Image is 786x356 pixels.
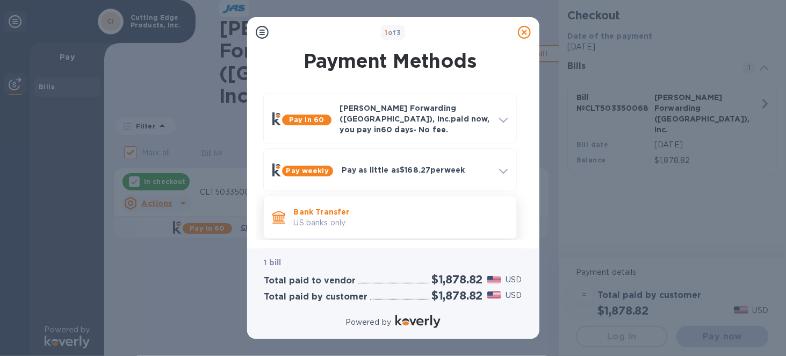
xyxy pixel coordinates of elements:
[342,165,491,175] p: Pay as little as $168.27 per week
[294,207,508,217] p: Bank Transfer
[264,258,282,267] b: 1 bill
[487,291,502,299] img: USD
[286,167,329,175] b: Pay weekly
[487,276,502,283] img: USD
[261,49,519,72] h1: Payment Methods
[345,317,391,328] p: Powered by
[431,273,482,286] h2: $1,878.82
[431,289,482,302] h2: $1,878.82
[395,315,441,328] img: Logo
[385,29,388,37] span: 1
[506,274,522,286] p: USD
[264,292,368,302] h3: Total paid by customer
[340,103,491,135] p: [PERSON_NAME] Forwarding ([GEOGRAPHIC_DATA]), Inc. paid now, you pay in 60 days - No fee.
[385,29,401,37] b: of 3
[264,276,356,286] h3: Total paid to vendor
[506,290,522,301] p: USD
[289,116,324,124] b: Pay in 60
[294,217,508,229] p: US banks only.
